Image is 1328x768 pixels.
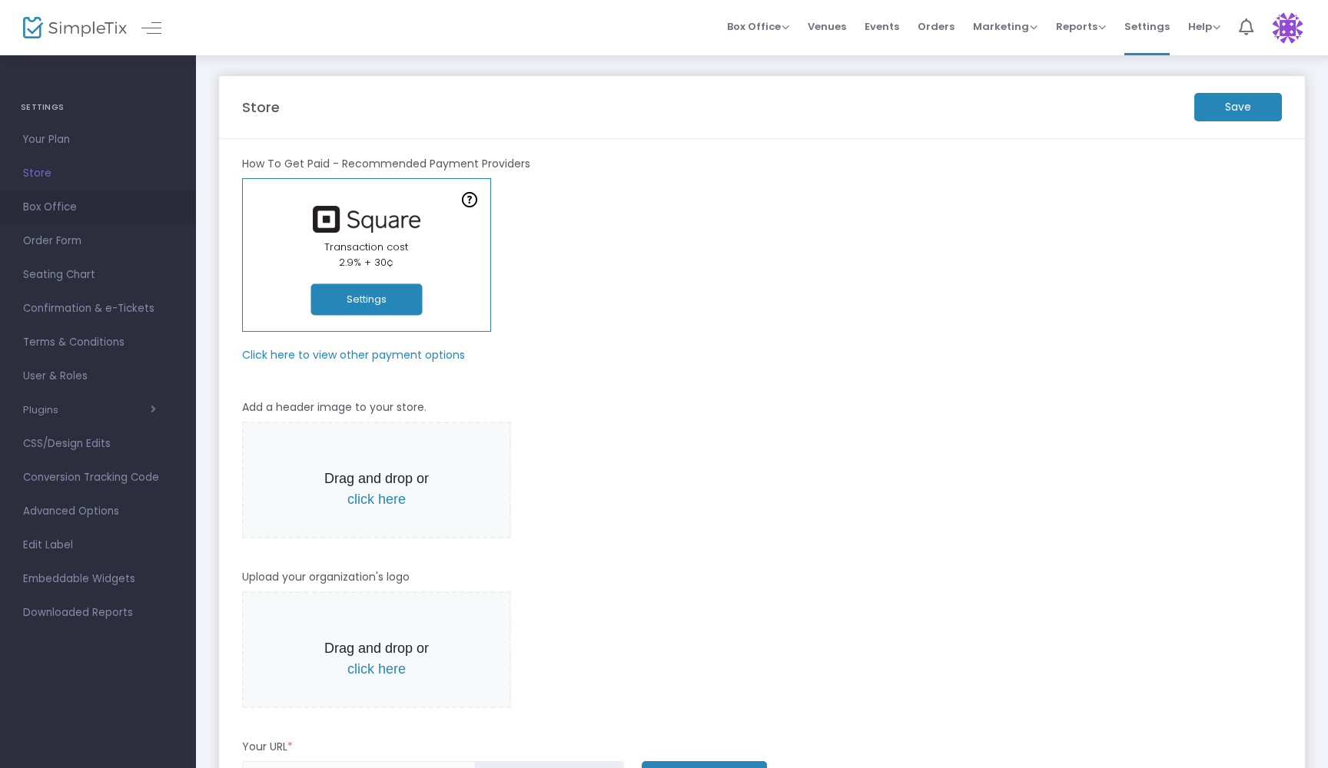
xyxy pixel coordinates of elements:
[313,468,440,510] p: Drag and drop or
[21,92,175,123] h4: SETTINGS
[1124,7,1170,46] span: Settings
[23,502,173,521] span: Advanced Options
[1194,93,1282,121] m-button: Save
[347,661,406,677] span: click here
[242,347,465,363] m-panel-subtitle: Click here to view other payment options
[727,19,789,34] span: Box Office
[23,535,173,555] span: Edit Label
[1056,19,1106,34] span: Reports
[242,97,280,118] m-panel-title: Store
[808,7,846,46] span: Venues
[23,299,173,319] span: Confirmation & e-Tickets
[23,603,173,623] span: Downloaded Reports
[242,569,410,585] m-panel-subtitle: Upload your organization's logo
[23,130,173,150] span: Your Plan
[23,231,173,251] span: Order Form
[23,197,173,217] span: Box Office
[23,333,173,353] span: Terms & Conditions
[23,265,173,285] span: Seating Chart
[313,638,440,680] p: Drag and drop or
[324,240,408,254] span: Transaction cost
[23,569,173,589] span: Embeddable Widgets
[305,206,428,233] img: square.png
[347,492,406,507] span: click here
[310,284,422,316] button: Settings
[242,156,530,172] m-panel-subtitle: How To Get Paid - Recommended Payment Providers
[462,192,477,207] img: question-mark
[973,19,1037,34] span: Marketing
[23,164,173,184] span: Store
[339,255,393,270] span: 2.9% + 30¢
[242,739,293,755] m-panel-subtitle: Your URL
[23,434,173,454] span: CSS/Design Edits
[23,404,156,416] button: Plugins
[23,468,173,488] span: Conversion Tracking Code
[1188,19,1220,34] span: Help
[242,399,427,415] m-panel-subtitle: Add a header image to your store.
[23,366,173,386] span: User & Roles
[865,7,899,46] span: Events
[918,7,954,46] span: Orders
